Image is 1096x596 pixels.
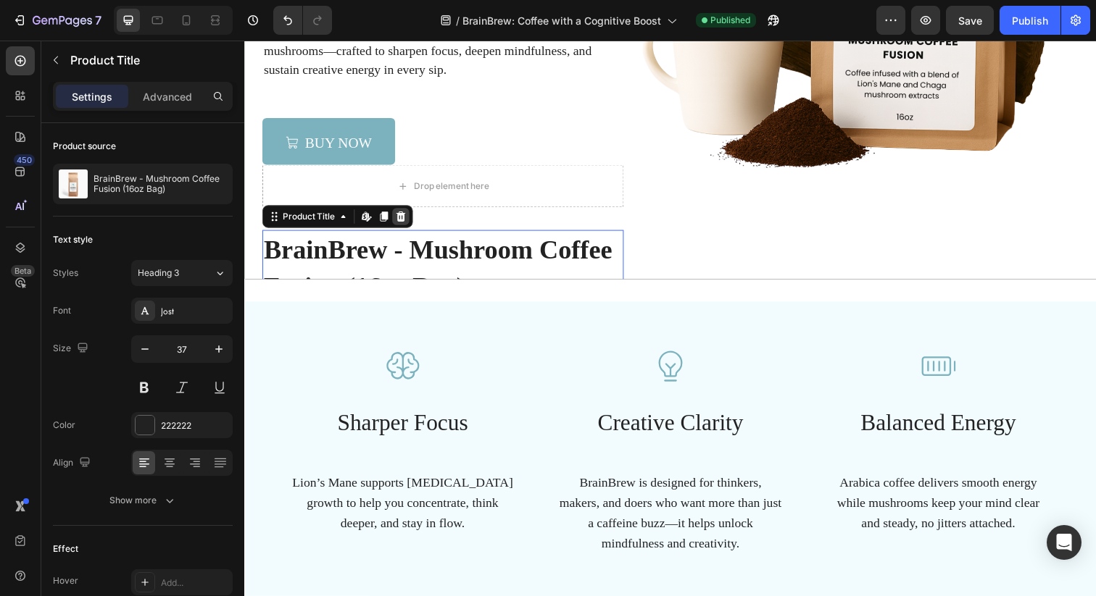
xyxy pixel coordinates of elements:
div: Open Intercom Messenger [1047,525,1082,560]
img: product feature img [59,169,88,198]
span: BrainBrew: Coffee with a Cognitive Boost [462,13,661,28]
span: / [456,13,460,28]
div: Hover [53,574,78,587]
div: Add... [161,576,229,589]
div: Size [53,339,91,358]
div: Drop element here [173,143,250,154]
h2: BrainBrew - Mushroom Coffee Fusion (16oz Bag) [18,193,387,272]
p: BrainBrew - Mushroom Coffee Fusion (16oz Bag) [94,174,227,194]
div: 450 [14,154,35,166]
button: Show more [53,487,233,513]
div: Product source [53,140,116,153]
div: Beta [11,265,35,277]
div: Font [53,304,71,317]
p: Advanced [143,89,192,104]
span: Creative Clarity [360,377,509,403]
button: Save [946,6,994,35]
h3: Balanced Energy [584,362,834,418]
div: Align [53,453,94,473]
div: Jost [161,305,229,318]
div: Text style [53,233,93,246]
h3: Sharper Focus [36,362,286,418]
div: 222222 [161,419,229,432]
button: Publish [1000,6,1060,35]
div: Publish [1012,13,1048,28]
div: Color [53,419,75,432]
div: Product Title [36,173,95,186]
span: Save [958,14,982,27]
span: Heading 3 [138,266,179,280]
button: 7 [6,6,108,35]
a: buy now [18,79,154,127]
p: Lion’s Mane supports [MEDICAL_DATA] growth to help you concentrate, think deeper, and stay in flow. [48,441,275,503]
div: Undo/Redo [273,6,332,35]
div: Show more [109,493,177,508]
p: 7 [95,12,101,29]
p: Arabica coffee delivers smooth energy while mushrooms keep your mind clear and steady, no jitters... [595,441,822,503]
div: Effect [53,542,78,555]
iframe: Design area [244,41,1096,596]
span: Published [710,14,750,27]
span: buy now [62,96,130,112]
div: Styles [53,266,78,280]
p: Settings [72,89,112,104]
p: BrainBrew is designed for thinkers, makers, and doers who want more than just a caffeine buzz—it ... [321,441,548,524]
p: Product Title [70,51,227,69]
button: Heading 3 [131,260,233,286]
